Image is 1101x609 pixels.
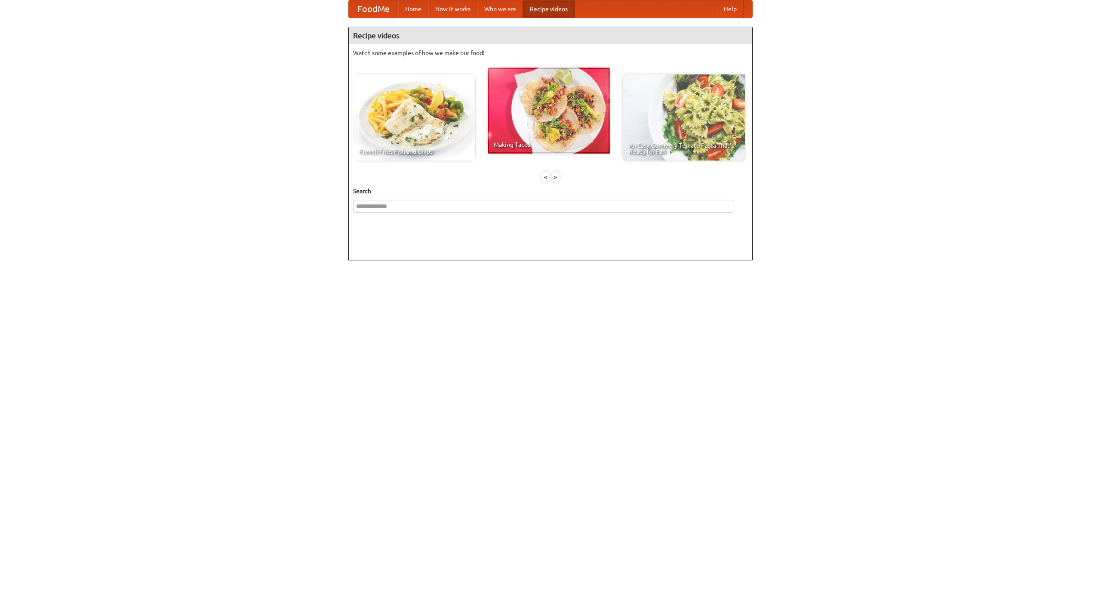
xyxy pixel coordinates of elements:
[488,68,610,154] a: Making Tacos
[623,74,745,161] a: An Easy, Summery Tomato Pasta That's Ready for Fall
[353,74,475,161] a: French Fries Fish and Chips
[353,49,748,57] p: Watch some examples of how we make our food!
[349,0,398,18] a: FoodMe
[353,187,748,195] h5: Search
[717,0,744,18] a: Help
[629,142,739,155] span: An Easy, Summery Tomato Pasta That's Ready for Fall
[523,0,575,18] a: Recipe videos
[359,148,469,155] span: French Fries Fish and Chips
[552,172,560,182] div: »
[494,142,604,148] span: Making Tacos
[398,0,428,18] a: Home
[541,172,549,182] div: «
[349,27,752,44] h4: Recipe videos
[428,0,477,18] a: How it works
[477,0,523,18] a: Who we are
